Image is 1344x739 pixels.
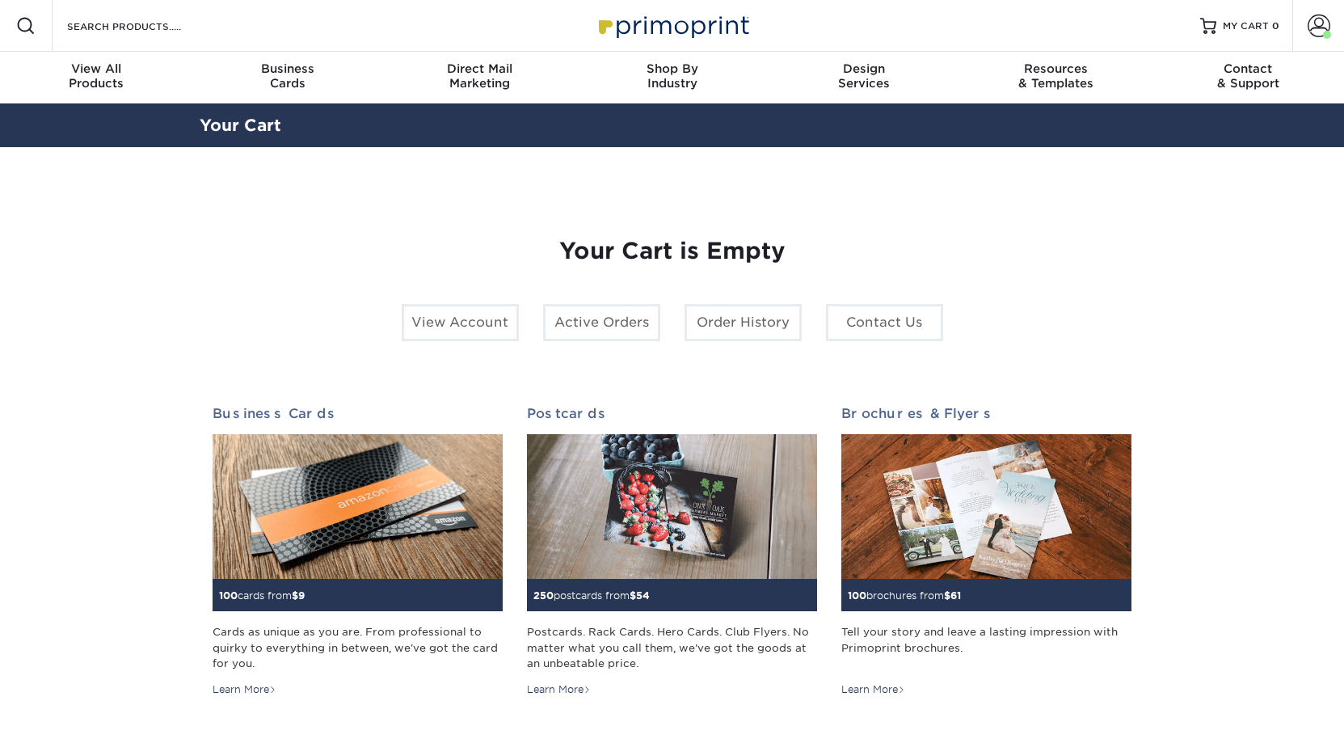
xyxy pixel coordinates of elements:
a: Resources& Templates [960,52,1152,103]
span: $ [292,589,298,602]
span: $ [944,589,950,602]
h2: Business Cards [213,406,503,421]
h2: Postcards [527,406,817,421]
span: 250 [533,589,554,602]
small: postcards from [533,589,650,602]
a: Contact& Support [1152,52,1344,103]
small: cards from [219,589,305,602]
span: Shop By [576,61,769,76]
a: Contact Us [826,304,943,341]
div: Cards [192,61,385,91]
span: Direct Mail [384,61,576,76]
a: Active Orders [543,304,660,341]
a: Business Cards 100cards from$9 Cards as unique as you are. From professional to quirky to everyth... [213,406,503,697]
h1: Your Cart is Empty [213,238,1132,265]
div: Learn More [527,682,591,697]
a: View Account [402,304,519,341]
a: DesignServices [768,52,960,103]
div: Tell your story and leave a lasting impression with Primoprint brochures. [841,624,1131,671]
a: Postcards 250postcards from$54 Postcards. Rack Cards. Hero Cards. Club Flyers. No matter what you... [527,406,817,697]
span: 100 [219,589,238,602]
a: Order History [685,304,802,341]
div: & Templates [960,61,1152,91]
span: Business [192,61,385,76]
img: Brochures & Flyers [841,434,1131,580]
span: Design [768,61,960,76]
a: BusinessCards [192,52,385,103]
span: 100 [848,589,866,602]
div: Services [768,61,960,91]
a: Your Cart [200,116,281,135]
h2: Brochures & Flyers [841,406,1131,421]
div: Marketing [384,61,576,91]
small: brochures from [848,589,961,602]
div: Learn More [841,682,905,697]
input: SEARCH PRODUCTS..... [65,16,223,36]
span: Resources [960,61,1152,76]
img: Business Cards [213,434,503,580]
span: $ [630,589,636,602]
span: 9 [298,589,305,602]
a: Shop ByIndustry [576,52,769,103]
span: Contact [1152,61,1344,76]
span: 61 [950,589,961,602]
div: Learn More [213,682,276,697]
img: Postcards [527,434,817,580]
div: Cards as unique as you are. From professional to quirky to everything in between, we've got the c... [213,624,503,671]
span: 54 [636,589,650,602]
span: MY CART [1223,19,1269,33]
div: Postcards. Rack Cards. Hero Cards. Club Flyers. No matter what you call them, we've got the goods... [527,624,817,671]
img: Primoprint [592,8,753,43]
a: Brochures & Flyers 100brochures from$61 Tell your story and leave a lasting impression with Primo... [841,406,1131,697]
div: & Support [1152,61,1344,91]
span: 0 [1272,20,1279,32]
div: Industry [576,61,769,91]
a: Direct MailMarketing [384,52,576,103]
